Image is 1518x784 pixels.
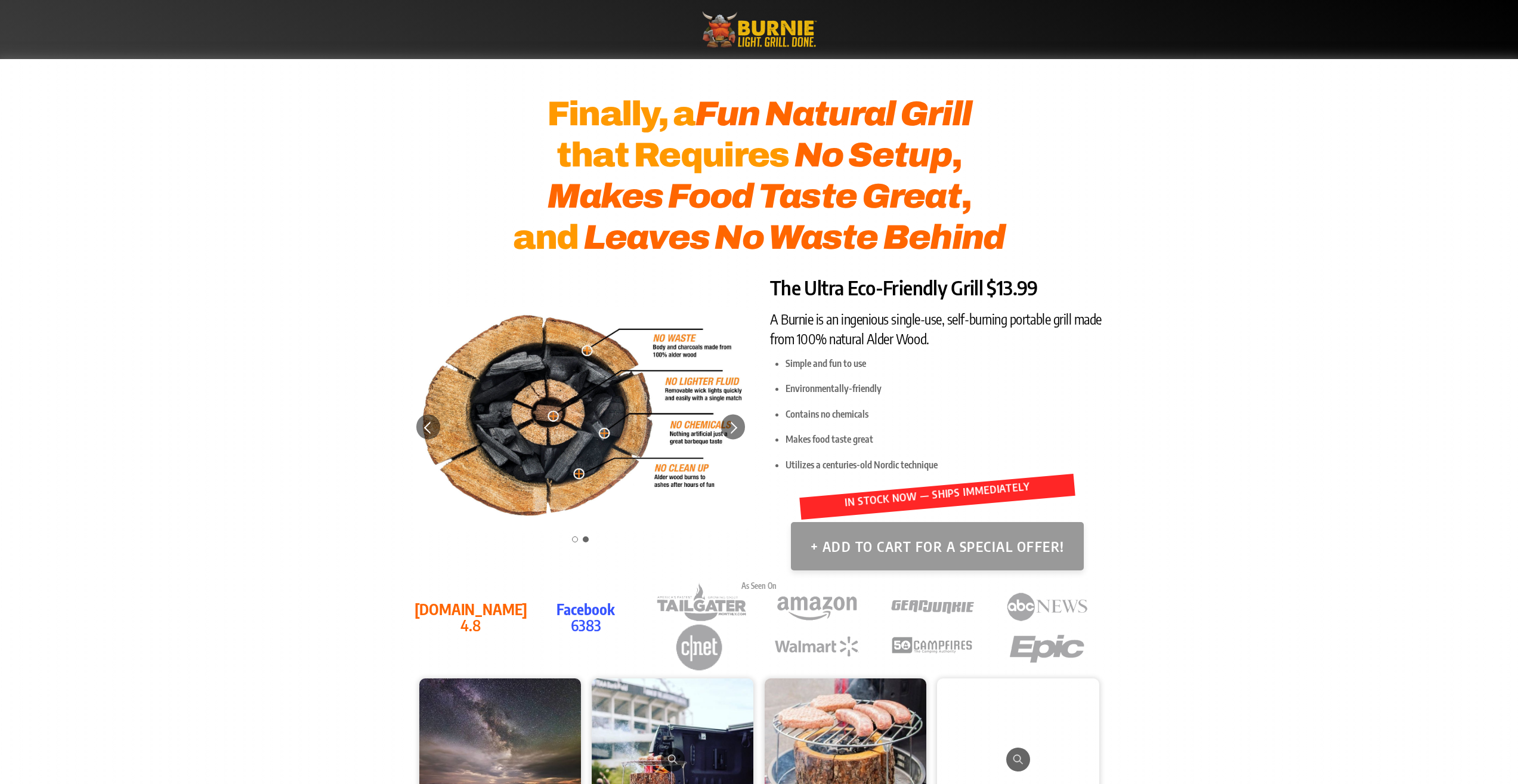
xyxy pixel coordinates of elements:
em: Leaves No Waste Behind [583,219,1005,256]
h3: A Burnie is an ingenious single-use, self-burning portable grill made from 100% natural Alder Wood. [770,310,1105,348]
a: Go to slide 1 [572,536,578,542]
p: As Seen On [413,578,1105,594]
li: Makes food taste great [786,431,1105,447]
img: epic [997,627,1097,668]
a: Previous slide [416,415,440,439]
strong: [DOMAIN_NAME] [415,600,527,619]
li: Simple and fun to use [786,356,1105,371]
span: , [794,137,961,174]
a: Next slide [721,415,745,439]
img: burniegrill.com-logo-high-res-2020110_500px [697,9,821,50]
li: Contains no chemicals [786,406,1105,422]
strong: Facebook [557,600,615,619]
strong: and [513,219,578,256]
em: Fun Natural Grill [695,95,972,132]
img: burniegrill.com-medium-871_w [748,307,1083,530]
em: Makes Food Taste Great [547,178,961,215]
strong: that Requires [557,137,789,174]
p: 4.8 [413,601,528,633]
img: gearjunkie [882,587,982,627]
img: cnet [651,622,752,672]
img: tailgate [656,581,747,622]
h2: The Ultra Eco-Friendly Grill $13.99 [770,276,1105,301]
a: + Add to Cart for a Special Offer! [791,538,1084,555]
a: Facebook6383 [528,601,644,633]
h4: In Stock Now — Ships Immediately [799,474,1075,514]
a: [DOMAIN_NAME]4.8 [413,601,528,633]
button: + Add to Cart for a Special Offer! [791,522,1084,570]
p: 6383 [528,601,644,633]
a: Go to slide 2 [583,536,589,542]
img: burniegrill.com-burnie_info-full_w-80 [413,307,748,530]
img: wmt_logo [766,627,867,668]
img: 50-campfires [882,627,982,668]
img: abc-news [997,587,1097,627]
span: , [547,178,971,215]
li: Utilizes a centuries-old Nordic technique [786,457,1105,473]
em: No Setup [794,137,951,174]
img: amazon [766,587,867,627]
span: Finally, a [547,95,971,132]
li: Environmentally-friendly [786,381,1105,396]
